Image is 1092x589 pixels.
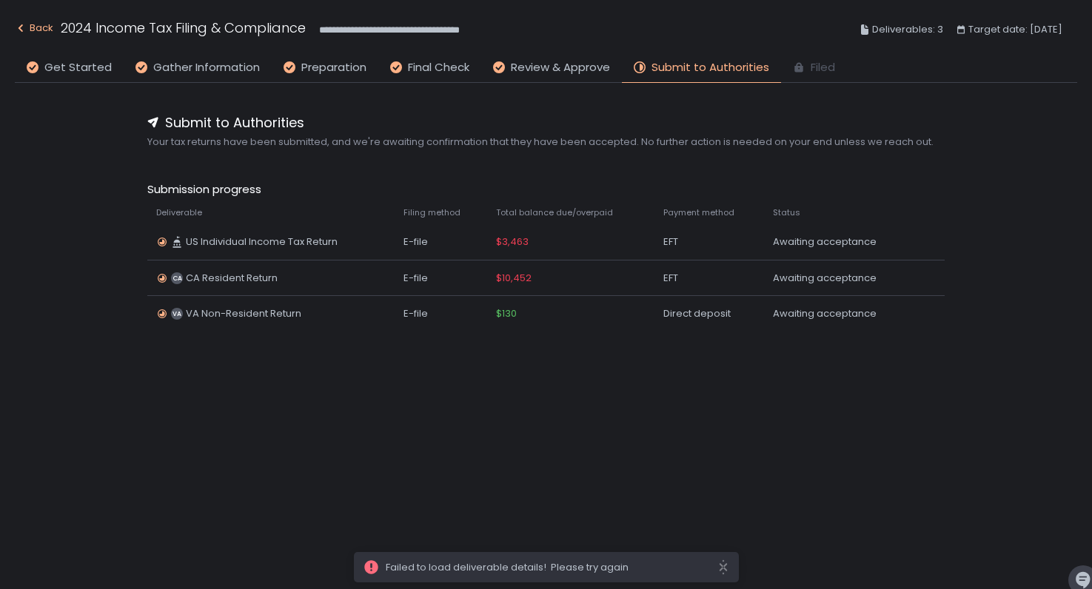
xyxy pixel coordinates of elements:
span: Your tax returns have been submitted, and we're awaiting confirmation that they have been accepte... [147,135,944,149]
span: Deliverables: 3 [872,21,943,38]
div: Back [15,19,53,37]
span: Final Check [408,59,469,76]
span: Total balance due/overpaid [496,207,613,218]
span: Get Started [44,59,112,76]
svg: close [717,559,729,575]
span: $3,463 [496,235,529,249]
span: Direct deposit [663,307,731,320]
span: CA Resident Return [186,272,278,285]
div: Awaiting acceptance [773,272,905,285]
div: E-file [403,272,478,285]
span: $10,452 [496,272,532,285]
span: Submission progress [147,181,944,198]
span: Filing method [403,207,460,218]
span: Payment method [663,207,734,218]
span: Preparation [301,59,366,76]
span: VA Non-Resident Return [186,307,301,320]
text: VA [172,309,181,318]
div: Awaiting acceptance [773,235,905,249]
span: $130 [496,307,517,320]
h1: 2024 Income Tax Filing & Compliance [61,18,306,38]
button: Back [15,18,53,42]
span: Filed [811,59,835,76]
span: Failed to load deliverable details! Please try again [386,561,717,574]
span: Submit to Authorities [651,59,769,76]
span: US Individual Income Tax Return [186,235,338,249]
span: EFT [663,235,678,249]
span: Submit to Authorities [165,112,304,132]
span: Deliverable [156,207,202,218]
span: Gather Information [153,59,260,76]
text: CA [172,274,182,283]
div: Awaiting acceptance [773,307,905,320]
span: Status [773,207,800,218]
div: E-file [403,307,478,320]
div: E-file [403,235,478,249]
span: Target date: [DATE] [968,21,1062,38]
span: Review & Approve [511,59,610,76]
span: EFT [663,272,678,285]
